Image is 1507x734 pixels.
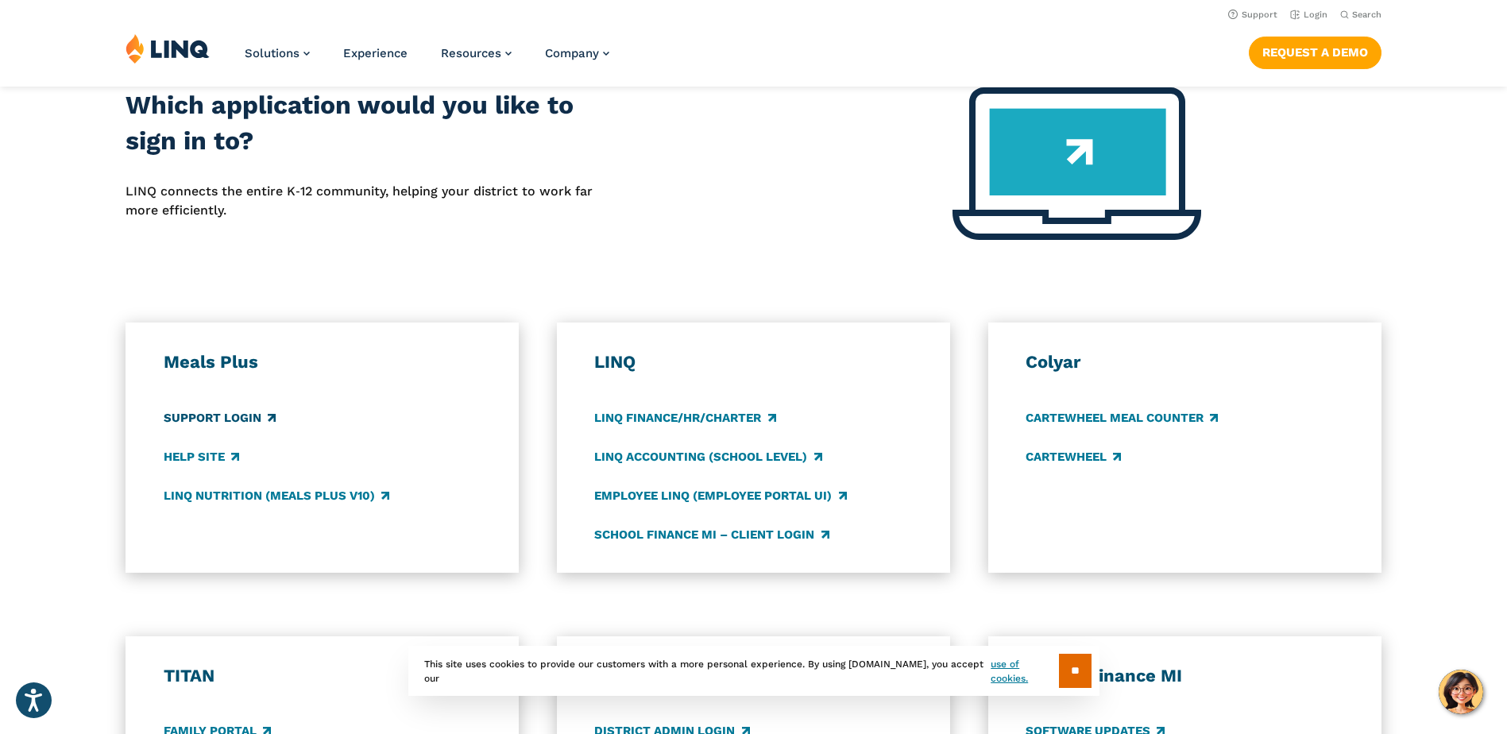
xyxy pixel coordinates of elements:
a: Support [1228,10,1277,20]
span: Resources [441,46,501,60]
span: Search [1352,10,1381,20]
a: Employee LINQ (Employee Portal UI) [594,487,846,504]
a: Experience [343,46,408,60]
a: CARTEWHEEL [1026,448,1121,466]
a: LINQ Nutrition (Meals Plus v10) [164,487,389,504]
h3: Meals Plus [164,351,481,373]
h3: Colyar [1026,351,1343,373]
h3: School Finance MI [1026,665,1343,687]
p: LINQ connects the entire K‑12 community, helping your district to work far more efficiently. [126,182,627,221]
nav: Primary Navigation [245,33,609,86]
h3: LINQ [594,351,912,373]
a: Support Login [164,409,276,427]
span: Company [545,46,599,60]
a: School Finance MI – Client Login [594,526,829,543]
nav: Button Navigation [1249,33,1381,68]
a: LINQ Finance/HR/Charter [594,409,775,427]
span: Solutions [245,46,299,60]
button: Hello, have a question? Let’s chat. [1439,670,1483,714]
a: Solutions [245,46,310,60]
a: use of cookies. [991,657,1058,686]
h3: TITAN [164,665,481,687]
a: Resources [441,46,512,60]
button: Open Search Bar [1340,9,1381,21]
a: Company [545,46,609,60]
div: This site uses cookies to provide our customers with a more personal experience. By using [DOMAIN... [408,646,1099,696]
a: LINQ Accounting (school level) [594,448,821,466]
a: Login [1290,10,1327,20]
a: CARTEWHEEL Meal Counter [1026,409,1218,427]
a: Help Site [164,448,239,466]
h2: Which application would you like to sign in to? [126,87,627,160]
img: LINQ | K‑12 Software [126,33,210,64]
a: Request a Demo [1249,37,1381,68]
